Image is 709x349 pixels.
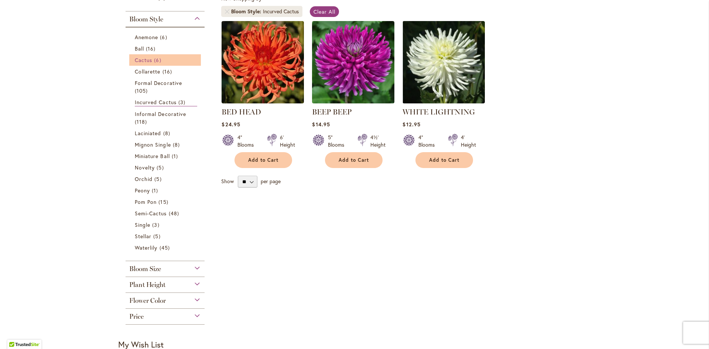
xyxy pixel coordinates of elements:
[135,79,197,95] a: Formal Decorative 105
[222,107,261,116] a: BED HEAD
[403,107,475,116] a: WHITE LIGHTNING
[135,33,197,41] a: Anemone 6
[162,68,174,75] span: 16
[415,152,473,168] button: Add to Cart
[135,232,197,240] a: Stellar 5
[146,45,157,52] span: 16
[135,79,182,86] span: Formal Decorative
[222,98,304,105] a: BED HEAD
[135,233,151,240] span: Stellar
[418,134,439,148] div: 4" Blooms
[221,178,234,185] span: Show
[135,244,157,251] span: Waterlily
[429,157,459,163] span: Add to Cart
[135,153,170,160] span: Miniature Ball
[173,141,182,148] span: 8
[135,164,155,171] span: Novelty
[6,323,26,343] iframe: Launch Accessibility Center
[312,107,352,116] a: BEEP BEEP
[403,98,485,105] a: WHITE LIGHTNING
[129,265,161,273] span: Bloom Size
[328,134,349,148] div: 5" Blooms
[135,68,197,75] a: Collarette 16
[261,178,281,185] span: per page
[135,68,161,75] span: Collarette
[160,33,169,41] span: 6
[129,15,163,23] span: Bloom Style
[129,297,166,305] span: Flower Color
[157,164,165,171] span: 5
[280,134,295,148] div: 6' Height
[314,8,335,15] span: Clear All
[135,99,177,106] span: Incurved Cactus
[231,8,263,15] span: Bloom Style
[135,87,150,95] span: 105
[312,21,394,103] img: BEEP BEEP
[237,134,258,148] div: 4" Blooms
[310,6,339,17] a: Clear All
[234,152,292,168] button: Add to Cart
[135,57,152,64] span: Cactus
[135,45,144,52] span: Ball
[158,198,170,206] span: 15
[135,187,150,194] span: Peony
[135,175,153,182] span: Orchid
[135,187,197,194] a: Peony 1
[222,121,240,128] span: $24.95
[135,164,197,171] a: Novelty 5
[135,141,171,148] span: Mignon Single
[135,221,197,229] a: Single 3
[135,221,150,228] span: Single
[312,98,394,105] a: BEEP BEEP
[135,110,197,126] a: Informal Decorative 118
[163,129,172,137] span: 8
[129,281,165,289] span: Plant Height
[225,9,229,14] a: Remove Bloom Style Incurved Cactus
[403,121,420,128] span: $12.95
[263,8,299,15] div: Incurved Cactus
[339,157,369,163] span: Add to Cart
[135,110,186,117] span: Informal Decorative
[461,134,476,148] div: 4' Height
[248,157,278,163] span: Add to Cart
[325,152,383,168] button: Add to Cart
[135,56,197,64] a: Cactus 6
[403,21,485,103] img: WHITE LIGHTNING
[135,244,197,252] a: Waterlily 45
[169,209,181,217] span: 48
[152,221,161,229] span: 3
[135,130,161,137] span: Laciniated
[312,121,330,128] span: $14.95
[135,198,197,206] a: Pom Pon 15
[135,210,167,217] span: Semi-Cactus
[153,232,162,240] span: 5
[178,98,187,106] span: 3
[152,187,160,194] span: 1
[135,175,197,183] a: Orchid 5
[135,34,158,41] span: Anemone
[135,152,197,160] a: Miniature Ball 1
[135,141,197,148] a: Mignon Single 8
[370,134,386,148] div: 4½' Height
[135,45,197,52] a: Ball 16
[135,209,197,217] a: Semi-Cactus 48
[154,175,163,183] span: 5
[135,198,157,205] span: Pom Pon
[135,118,149,126] span: 118
[135,98,197,106] a: Incurved Cactus 3
[154,56,163,64] span: 6
[172,152,180,160] span: 1
[129,312,144,321] span: Price
[135,129,197,137] a: Laciniated 8
[160,244,172,252] span: 45
[222,21,304,103] img: BED HEAD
